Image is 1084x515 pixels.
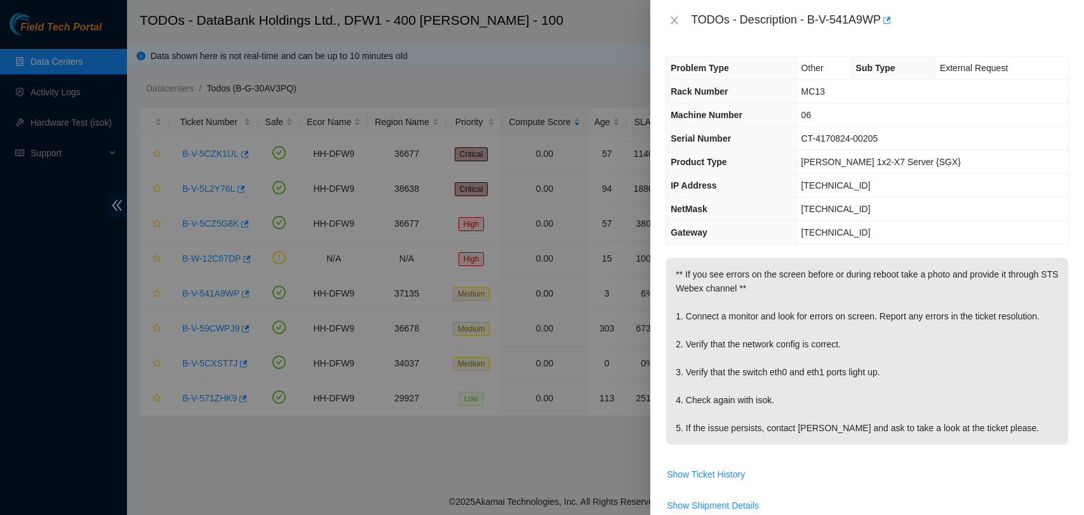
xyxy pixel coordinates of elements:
[801,227,871,237] span: [TECHNICAL_ID]
[671,133,731,144] span: Serial Number
[666,464,746,485] button: Show Ticket History
[671,227,707,237] span: Gateway
[666,258,1068,445] p: ** If you see errors on the screen before or during reboot take a photo and provide it through ST...
[669,15,679,25] span: close
[801,110,812,120] span: 06
[940,63,1008,73] span: External Request
[671,204,707,214] span: NetMask
[666,15,683,27] button: Close
[671,63,729,73] span: Problem Type
[667,467,745,481] span: Show Ticket History
[801,133,878,144] span: CT-4170824-00205
[801,180,871,191] span: [TECHNICAL_ID]
[801,204,871,214] span: [TECHNICAL_ID]
[856,63,895,73] span: Sub Type
[691,10,1069,30] div: TODOs - Description - B-V-541A9WP
[801,63,824,73] span: Other
[671,180,716,191] span: IP Address
[801,157,961,167] span: [PERSON_NAME] 1x2-X7 Server {SGX}
[671,110,742,120] span: Machine Number
[801,86,825,97] span: MC13
[671,157,726,167] span: Product Type
[671,86,728,97] span: Rack Number
[667,498,759,512] span: Show Shipment Details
